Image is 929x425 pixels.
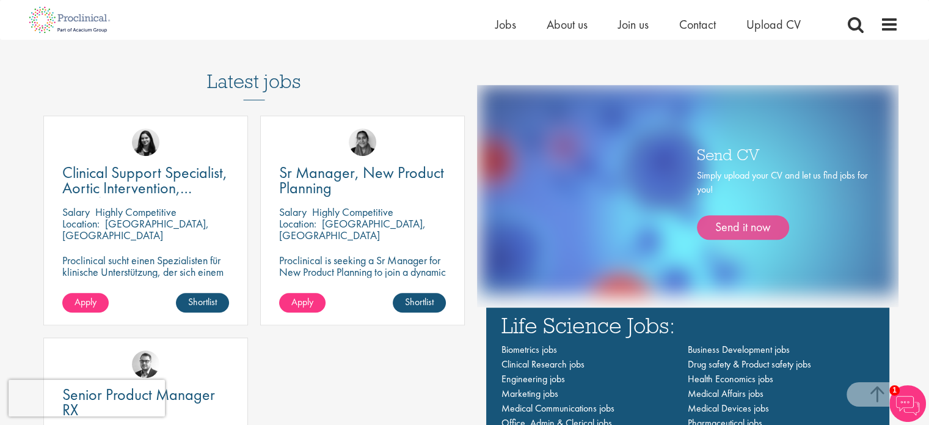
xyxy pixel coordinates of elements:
[688,343,790,356] a: Business Development jobs
[618,17,649,32] a: Join us
[501,343,557,356] a: Biometrics jobs
[501,372,565,385] a: Engineering jobs
[349,128,376,156] img: Anjali Parbhu
[688,387,763,400] a: Medical Affairs jobs
[95,205,177,219] p: Highly Competitive
[62,216,100,231] span: Location:
[132,350,159,378] img: Niklas Kaminski
[9,380,165,416] iframe: reCAPTCHA
[279,165,446,196] a: Sr Manager, New Product Planning
[291,295,313,308] span: Apply
[62,387,229,418] a: Senior Product Manager RX
[688,372,773,385] a: Health Economics jobs
[688,358,811,371] a: Drug safety & Product safety jobs
[501,314,874,336] h3: Life Science Jobs:
[62,216,209,242] p: [GEOGRAPHIC_DATA], [GEOGRAPHIC_DATA]
[501,358,585,371] a: Clinical Research jobs
[501,402,614,415] a: Medical Communications jobs
[697,146,868,162] h3: Send CV
[697,169,868,240] div: Simply upload your CV and let us find jobs for you!
[889,385,926,422] img: Chatbot
[479,85,896,295] img: one
[62,205,90,219] span: Salary
[688,402,769,415] a: Medical Devices jobs
[279,216,426,242] p: [GEOGRAPHIC_DATA], [GEOGRAPHIC_DATA]
[62,162,227,213] span: Clinical Support Specialist, Aortic Intervention, Vascular
[62,165,229,196] a: Clinical Support Specialist, Aortic Intervention, Vascular
[279,254,446,289] p: Proclinical is seeking a Sr Manager for New Product Planning to join a dynamic team on a permanen...
[62,254,229,312] p: Proclinical sucht einen Spezialisten für klinische Unterstützung, der sich einem dynamischen Team...
[279,162,444,198] span: Sr Manager, New Product Planning
[62,293,109,312] a: Apply
[279,205,307,219] span: Salary
[889,385,900,396] span: 1
[393,293,446,312] a: Shortlist
[279,216,316,231] span: Location:
[279,293,326,312] a: Apply
[746,17,801,32] a: Upload CV
[207,40,301,100] h3: Latest jobs
[495,17,516,32] a: Jobs
[176,293,229,312] a: Shortlist
[697,215,789,240] a: Send it now
[547,17,588,32] a: About us
[501,387,558,400] a: Marketing jobs
[312,205,393,219] p: Highly Competitive
[132,128,159,156] img: Indre Stankeviciute
[75,295,97,308] span: Apply
[679,17,716,32] a: Contact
